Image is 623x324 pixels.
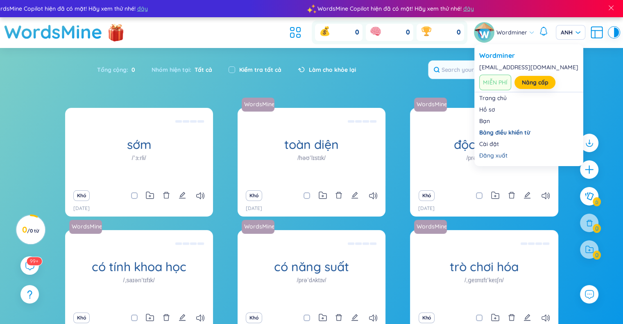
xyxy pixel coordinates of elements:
[317,5,461,12] font: WordsMine Copilot hiện đã có mặt! Hãy xem thử nhé!
[523,312,531,324] button: biên tập
[179,312,186,324] button: biên tập
[479,117,490,125] font: Bạn
[73,190,90,201] button: Khó
[246,190,262,201] button: Khó
[406,28,410,37] font: 0
[422,192,431,199] font: Khó
[195,66,212,73] font: Tất cả
[242,220,278,234] a: WordsMine
[508,190,515,201] button: xóa bỏ
[417,223,447,230] font: WordsMine
[131,66,135,73] font: 0
[152,66,190,73] font: Nhóm hiện tại
[132,155,146,161] font: /ˈɜːrli/
[457,28,461,37] font: 0
[419,313,435,323] button: Khó
[514,76,555,89] button: Nâng cấp
[523,190,531,201] button: biên tập
[479,152,507,159] font: Đăng xuất
[508,192,515,199] span: xóa bỏ
[123,277,155,283] font: /ˌsaɪənˈtɪfɪk/
[335,314,342,321] span: xóa bỏ
[561,29,573,36] font: ANH
[179,192,186,199] span: biên tập
[428,61,508,79] input: Search your word
[4,17,102,46] a: WordsMine
[351,192,358,199] span: biên tập
[351,190,358,201] button: biên tập
[190,66,191,73] font: :
[450,259,519,274] font: trò chơi hóa
[479,105,578,114] a: Hồ sơ
[479,64,578,71] font: [EMAIL_ADDRESS][DOMAIN_NAME]
[351,312,358,324] button: biên tập
[137,5,147,12] font: đây
[417,100,447,108] font: WordsMine
[77,315,86,321] font: Khó
[479,128,578,137] a: Bảng điều khiển từ
[244,100,275,108] font: WordsMine
[284,137,339,152] font: toàn diện
[523,192,531,199] span: biên tập
[244,223,275,230] font: WordsMine
[239,66,281,73] font: Kiểm tra tất cả
[561,28,580,37] span: ANH
[127,66,128,73] font: :
[479,117,578,125] a: Bạn
[4,20,102,43] font: WordsMine
[335,190,342,201] button: xóa bỏ
[30,258,39,264] font: 99+
[297,155,326,161] font: /həʊˈlɪstɪk/
[496,29,527,36] font: Wordminer
[246,313,262,323] button: Khó
[274,259,349,274] font: có năng suất
[27,228,30,234] font: /
[508,314,515,321] span: xóa bỏ
[97,66,127,73] font: Tổng cộng
[418,205,435,211] font: [DATE]
[479,51,578,60] a: Wordminer
[22,224,27,235] font: 0
[466,155,502,161] font: /prəˈpraɪəteri/
[464,277,504,283] font: /ˌɡeɪmɪfɪˈkeɪʃn/
[163,314,170,321] span: xóa bỏ
[508,312,515,324] button: xóa bỏ
[463,5,473,12] font: đây
[163,312,170,324] button: xóa bỏ
[479,94,578,102] a: Trang chủ
[77,192,86,199] font: Khó
[34,228,39,234] font: từ
[242,98,278,112] a: WordsMine
[335,192,342,199] span: xóa bỏ
[335,312,342,324] button: xóa bỏ
[163,190,170,201] button: xóa bỏ
[249,192,258,199] font: Khó
[419,190,435,201] button: Khó
[92,259,186,274] font: có tính khoa học
[474,22,494,43] img: hình đại diện
[246,205,262,211] font: [DATE]
[479,51,515,59] font: Wordminer
[297,277,326,283] font: /prəˈdʌktɪv/
[523,314,531,321] span: biên tập
[309,66,356,73] font: Làm cho khỏe lại
[179,190,186,201] button: biên tập
[483,79,507,86] font: MIỄN PHÍ
[73,313,90,323] button: Khó
[108,20,124,44] img: flashSalesIcon.a7f4f837.png
[179,314,186,321] span: biên tập
[414,220,450,234] a: WordsMine
[72,223,102,230] font: WordsMine
[163,192,170,199] span: xóa bỏ
[249,315,258,321] font: Khó
[584,164,594,175] span: cộng thêm
[422,315,431,321] font: Khó
[454,137,514,152] font: độc quyền
[522,78,548,87] a: Nâng cấp
[30,228,33,234] font: 0
[474,22,496,43] a: hình đại diện
[351,314,358,321] span: biên tập
[127,137,151,152] font: sớm
[414,98,450,112] a: WordsMine
[27,257,42,265] sup: 157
